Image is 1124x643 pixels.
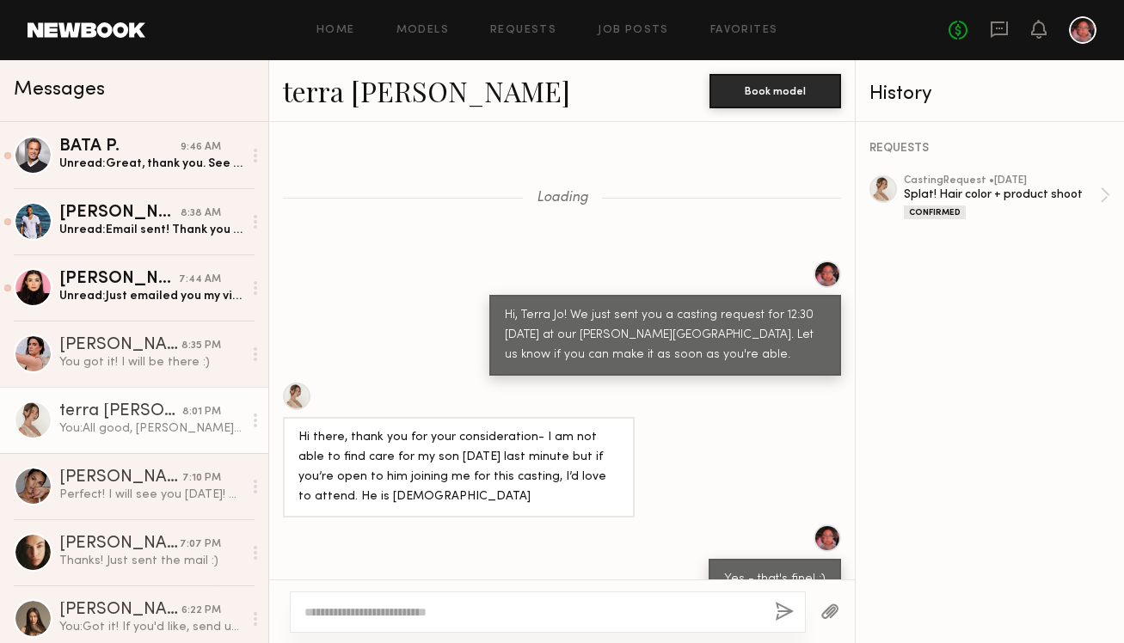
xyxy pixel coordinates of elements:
[59,602,181,619] div: [PERSON_NAME]
[181,205,221,222] div: 8:38 AM
[180,536,221,553] div: 7:07 PM
[59,271,179,288] div: [PERSON_NAME]
[316,25,355,36] a: Home
[182,404,221,420] div: 8:01 PM
[869,84,1110,104] div: History
[283,72,570,109] a: terra [PERSON_NAME]
[59,288,243,304] div: Unread: Just emailed you my videos! Thank you for your consideration
[59,138,181,156] div: BATA P.
[904,187,1100,203] div: Splat! Hair color + product shoot
[709,83,841,97] a: Book model
[59,403,182,420] div: terra [PERSON_NAME]
[505,306,826,365] div: Hi, Terra Jo! We just sent you a casting request for 12:30 [DATE] at our [PERSON_NAME][GEOGRAPHIC...
[724,570,826,590] div: Yes - that's fine! :)
[709,74,841,108] button: Book model
[490,25,556,36] a: Requests
[59,420,243,437] div: You: All good, [PERSON_NAME] Thank you for the update + we'll reach out again when we have a bett...
[14,80,105,100] span: Messages
[59,619,243,635] div: You: Got it! If you'd like, send us a video of you with your current hair from a few different an...
[181,603,221,619] div: 6:22 PM
[904,205,966,219] div: Confirmed
[59,205,181,222] div: [PERSON_NAME]
[179,272,221,288] div: 7:44 AM
[904,175,1100,187] div: casting Request • [DATE]
[904,175,1110,219] a: castingRequest •[DATE]Splat! Hair color + product shootConfirmed
[59,354,243,370] div: You got it! I will be there :)
[181,139,221,156] div: 9:46 AM
[59,487,243,503] div: Perfect! I will see you [DATE]! Thank you so much
[59,337,181,354] div: [PERSON_NAME]
[59,536,180,553] div: [PERSON_NAME]
[710,25,778,36] a: Favorites
[869,143,1110,155] div: REQUESTS
[598,25,669,36] a: Job Posts
[181,338,221,354] div: 8:35 PM
[59,469,182,487] div: [PERSON_NAME]
[537,191,588,205] span: Loading
[298,428,619,507] div: Hi there, thank you for your consideration- I am not able to find care for my son [DATE] last min...
[59,156,243,172] div: Unread: Great, thank you. See you soon. Best regards.
[59,222,243,238] div: Unread: Email sent! Thank you for allowing me to submit by video. Let me know if I can provide an...
[59,553,243,569] div: Thanks! Just sent the mail :)
[182,470,221,487] div: 7:10 PM
[396,25,449,36] a: Models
